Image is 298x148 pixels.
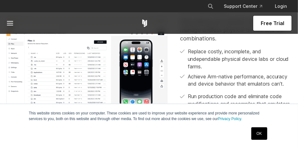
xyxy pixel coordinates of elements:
p: Achieve Arm-native performance, accuracy and device behavior that emulators can’t. [188,73,292,88]
p: Replace costly, incomplete, and undependable physical device labs or cloud farms. [188,48,292,70]
span: Free Trial [261,19,284,27]
a: Privacy Policy. [218,117,242,121]
button: Search [205,1,216,12]
a: OK [251,127,267,140]
div: Navigation Menu [203,1,292,12]
a: Support Center [219,1,267,12]
a: Free Trial [253,16,292,31]
p: This website stores cookies on your computer. These cookies are used to improve your website expe... [29,110,269,122]
p: Run production code and eliminate code modifications and recompiles that emulators often require. [188,93,292,115]
img: Dynamic app security testing (DSAT); iOS pentest [6,18,167,111]
a: Corellium Home [141,19,149,27]
a: Login [270,1,292,12]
